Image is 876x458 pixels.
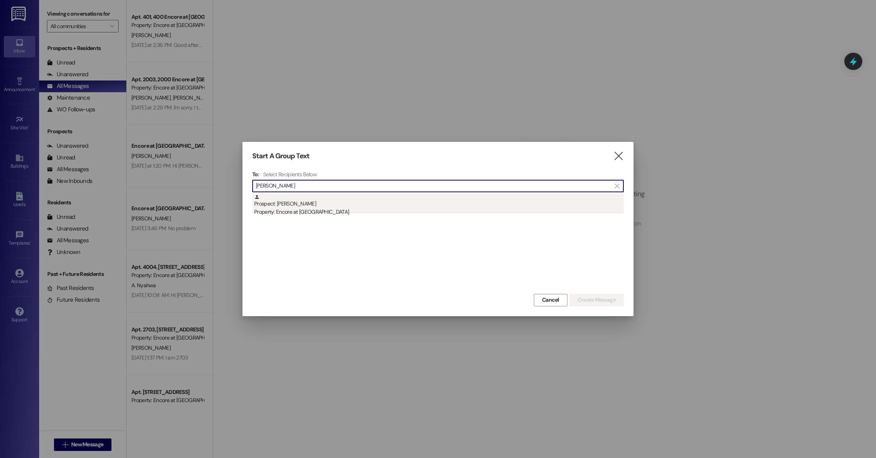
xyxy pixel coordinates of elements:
div: Property: Encore at [GEOGRAPHIC_DATA] [254,208,624,216]
h3: To: [252,171,259,178]
div: Prospect: [PERSON_NAME] [254,194,624,216]
h4: Select Recipients Below [263,171,317,178]
i:  [615,183,619,189]
button: Clear text [611,180,623,192]
h3: Start A Group Text [252,152,309,161]
i:  [613,152,624,160]
button: Create Message [569,294,624,306]
div: Prospect: [PERSON_NAME]Property: Encore at [GEOGRAPHIC_DATA] [252,194,624,214]
button: Cancel [534,294,567,306]
input: Search for any contact or apartment [256,181,611,191]
span: Cancel [542,296,559,304]
span: Create Message [578,296,616,304]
